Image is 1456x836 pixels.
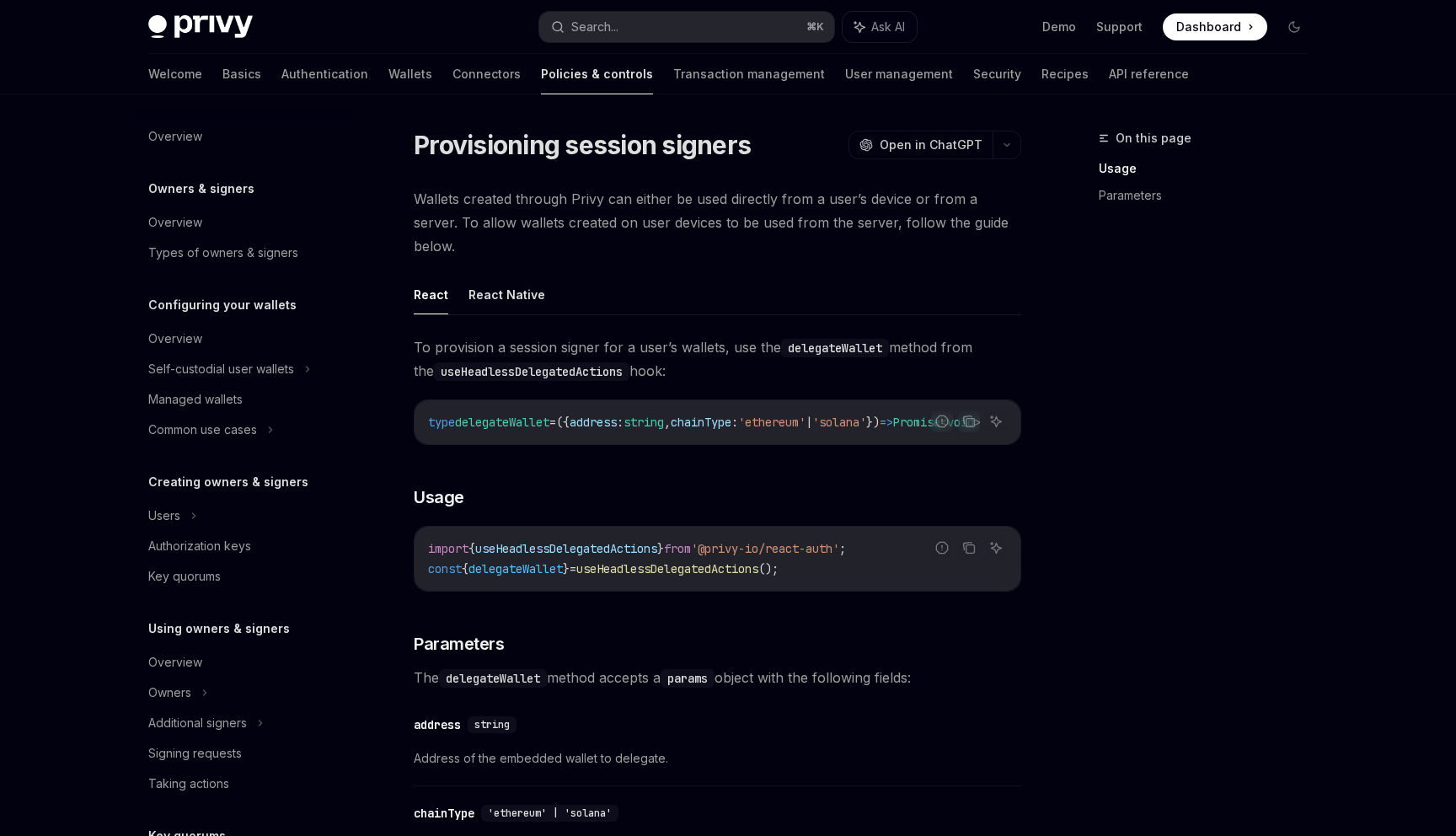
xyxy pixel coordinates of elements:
a: Overview [135,324,351,354]
a: Authentication [281,54,368,94]
span: (); [758,561,779,576]
span: } [657,541,664,556]
div: Overview [148,652,202,673]
a: Signing requests [135,738,351,769]
a: Taking actions [135,769,351,799]
h5: Using owners & signers [148,619,290,639]
span: } [563,561,570,576]
div: Taking actions [148,774,229,794]
button: Ask AI [985,537,1007,559]
a: Policies & controls [541,54,653,94]
button: React Native [468,275,545,314]
code: delegateWallet [781,339,889,357]
span: delegateWallet [455,415,549,430]
a: User management [845,54,953,94]
div: chainType [414,805,474,822]
a: Usage [1099,155,1321,182]
span: const [428,561,462,576]
a: Managed wallets [135,384,351,415]
a: Welcome [148,54,202,94]
a: Overview [135,647,351,678]
span: Promise [893,415,940,430]
span: ; [839,541,846,556]
a: Parameters [1099,182,1321,209]
span: Address of the embedded wallet to delegate. [414,748,1021,769]
span: = [549,415,556,430]
button: React [414,275,448,314]
span: 'ethereum' [738,415,806,430]
span: 'ethereum' | 'solana' [488,807,612,820]
span: => [880,415,893,430]
span: }) [866,415,880,430]
a: Wallets [388,54,432,94]
span: import [428,541,468,556]
span: Wallets created through Privy can either be used directly from a user’s device or from a server. ... [414,187,1021,258]
a: Security [973,54,1021,94]
a: Support [1096,19,1143,35]
span: Open in ChatGPT [880,137,982,153]
a: Dashboard [1163,13,1267,40]
span: Parameters [414,632,504,656]
button: Report incorrect code [931,410,953,432]
span: 'solana' [812,415,866,430]
a: Types of owners & signers [135,238,351,268]
span: Ask AI [871,19,905,35]
a: Overview [135,121,351,152]
button: Report incorrect code [931,537,953,559]
div: Overview [148,126,202,147]
span: useHeadlessDelegatedActions [475,541,657,556]
span: address [570,415,617,430]
button: Ask AI [985,410,1007,432]
button: Copy the contents from the code block [958,410,980,432]
code: delegateWallet [439,669,547,688]
code: params [661,669,715,688]
a: Transaction management [673,54,825,94]
span: '@privy-io/react-auth' [691,541,839,556]
h1: Provisioning session signers [414,130,751,160]
span: | [806,415,812,430]
span: ⌘ K [806,20,824,34]
span: , [664,415,671,430]
span: : [731,415,738,430]
button: Copy the contents from the code block [958,537,980,559]
a: Overview [135,207,351,238]
a: Authorization keys [135,531,351,561]
span: useHeadlessDelegatedActions [576,561,758,576]
div: Signing requests [148,743,242,764]
div: Search... [571,17,618,37]
h5: Owners & signers [148,179,254,199]
button: Ask AI [843,12,917,42]
span: To provision a session signer for a user’s wallets, use the method from the hook: [414,335,1021,383]
a: Demo [1042,19,1076,35]
a: Connectors [452,54,521,94]
a: Recipes [1041,54,1089,94]
div: Users [148,506,180,526]
span: type [428,415,455,430]
span: string [474,718,510,731]
span: chainType [671,415,731,430]
h5: Creating owners & signers [148,472,308,492]
a: API reference [1109,54,1189,94]
a: Key quorums [135,561,351,592]
div: Managed wallets [148,389,243,410]
div: address [414,716,461,733]
a: Basics [222,54,261,94]
h5: Configuring your wallets [148,295,297,315]
span: { [462,561,468,576]
code: useHeadlessDelegatedActions [434,362,629,381]
button: Open in ChatGPT [848,131,993,159]
div: Common use cases [148,420,257,440]
div: Self-custodial user wallets [148,359,294,379]
div: Types of owners & signers [148,243,298,263]
div: Key quorums [148,566,221,587]
div: Overview [148,329,202,349]
span: from [664,541,691,556]
span: delegateWallet [468,561,563,576]
button: Toggle dark mode [1281,13,1308,40]
span: string [624,415,664,430]
span: ({ [556,415,570,430]
span: Dashboard [1176,19,1241,35]
span: The method accepts a object with the following fields: [414,666,1021,689]
div: Owners [148,683,191,703]
span: Usage [414,485,464,509]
